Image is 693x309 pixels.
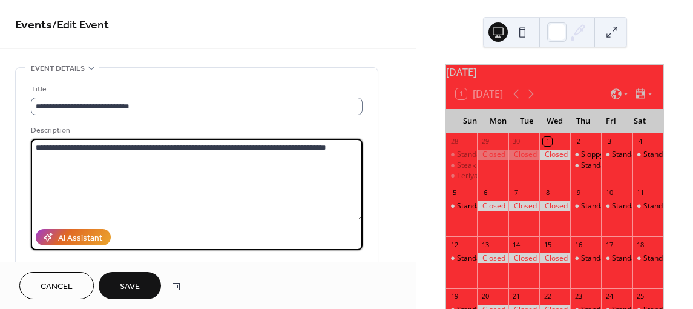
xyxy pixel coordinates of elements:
button: Save [99,272,161,299]
div: Standard Pizza Menu [612,253,683,264]
div: 1 [543,137,552,146]
div: Sloppy Joe Sandwich | $9.25 [570,150,601,160]
div: Closed [539,150,570,160]
div: 30 [512,137,521,146]
div: Steak & Tatertot Casserole | $ 10.25 [457,161,580,171]
div: 5 [450,188,459,198]
a: Events [15,13,52,37]
div: 12 [450,240,459,249]
div: 7 [512,188,521,198]
div: Standard Pizza Menu [446,150,477,160]
div: Closed [508,150,539,160]
div: Standard Pizza Menu [581,161,652,171]
div: Standard Pizza Menu [581,253,652,264]
div: Closed [539,201,570,211]
div: Steak & Tatertot Casserole | $ 10.25 [446,161,477,171]
div: 15 [543,240,552,249]
div: Standard Pizza Menu [632,150,663,160]
div: Standard Pizza Menu [446,201,477,211]
div: Closed [477,253,508,264]
div: Standard Pizza Menu [457,201,528,211]
div: Teriyaki Pork | $13.50 [457,171,531,181]
div: Standard Pizza Menu [570,201,601,211]
div: Closed [508,253,539,264]
div: 17 [605,240,614,249]
div: 23 [574,292,583,301]
div: 21 [512,292,521,301]
div: Tue [512,109,540,133]
div: Sun [456,109,484,133]
div: 6 [481,188,490,198]
div: Standard Pizza Menu [612,150,683,160]
div: 29 [481,137,490,146]
div: 18 [636,240,645,249]
div: 14 [512,240,521,249]
div: Standard Pizza Menu [457,150,528,160]
div: Fri [597,109,626,133]
div: 16 [574,240,583,249]
div: 2 [574,137,583,146]
span: / Edit Event [52,13,109,37]
div: Sloppy [PERSON_NAME] | $9.25 [581,150,689,160]
div: 4 [636,137,645,146]
div: Standard Pizza Menu [570,161,601,171]
div: 25 [636,292,645,301]
span: Cancel [41,281,73,293]
div: Standard Pizza Menu [612,201,683,211]
div: Closed [477,150,508,160]
div: 8 [543,188,552,198]
button: Cancel [19,272,94,299]
div: 19 [450,292,459,301]
div: AI Assistant [58,232,102,245]
div: Title [31,83,360,96]
div: Standard Pizza Menu [601,253,632,264]
div: 28 [450,137,459,146]
div: 24 [605,292,614,301]
div: Wed [540,109,569,133]
div: 9 [574,188,583,198]
div: 10 [605,188,614,198]
div: [DATE] [446,65,663,79]
div: Standard Pizza Menu [632,253,663,264]
div: 3 [605,137,614,146]
div: Sat [625,109,654,133]
div: 13 [481,240,490,249]
div: Closed [508,201,539,211]
div: 20 [481,292,490,301]
div: Mon [484,109,513,133]
div: Standard Pizza Menu [570,253,601,264]
div: Thu [569,109,597,133]
div: 22 [543,292,552,301]
div: Description [31,124,360,137]
span: Event details [31,62,85,75]
div: 11 [636,188,645,198]
div: Standard Pizza Menu [601,201,632,211]
div: Standard Pizza Menu [632,201,663,211]
div: Standard Pizza Menu [457,253,528,264]
button: AI Assistant [36,229,111,245]
div: Teriyaki Pork | $13.50 [446,171,477,181]
div: Standard Pizza Menu [446,253,477,264]
div: Standard Pizza Menu [581,201,652,211]
div: Closed [539,253,570,264]
span: Save [120,281,140,293]
div: Closed [477,201,508,211]
div: Standard Pizza Menu [601,150,632,160]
